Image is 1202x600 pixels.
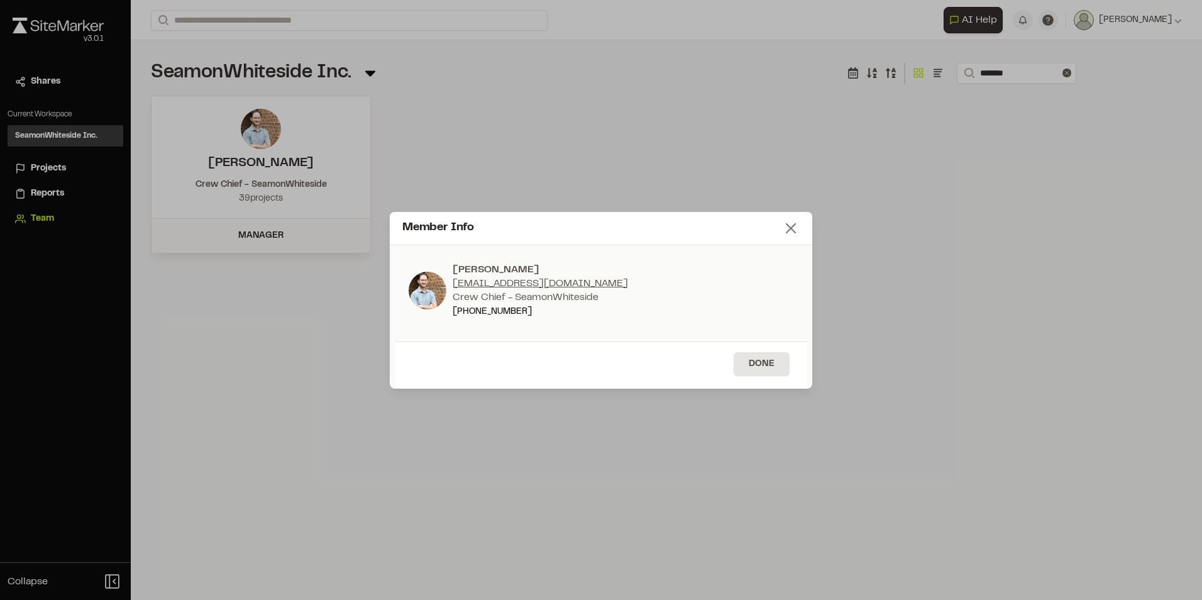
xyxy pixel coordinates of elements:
[734,352,790,376] button: Done
[402,219,782,236] div: Member Info
[453,291,628,304] div: Crew Chief - SeamonWhiteside
[453,279,628,288] a: [EMAIL_ADDRESS][DOMAIN_NAME]
[407,270,448,311] img: photo
[453,263,628,277] div: [PERSON_NAME]
[453,308,532,316] a: [PHONE_NUMBER]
